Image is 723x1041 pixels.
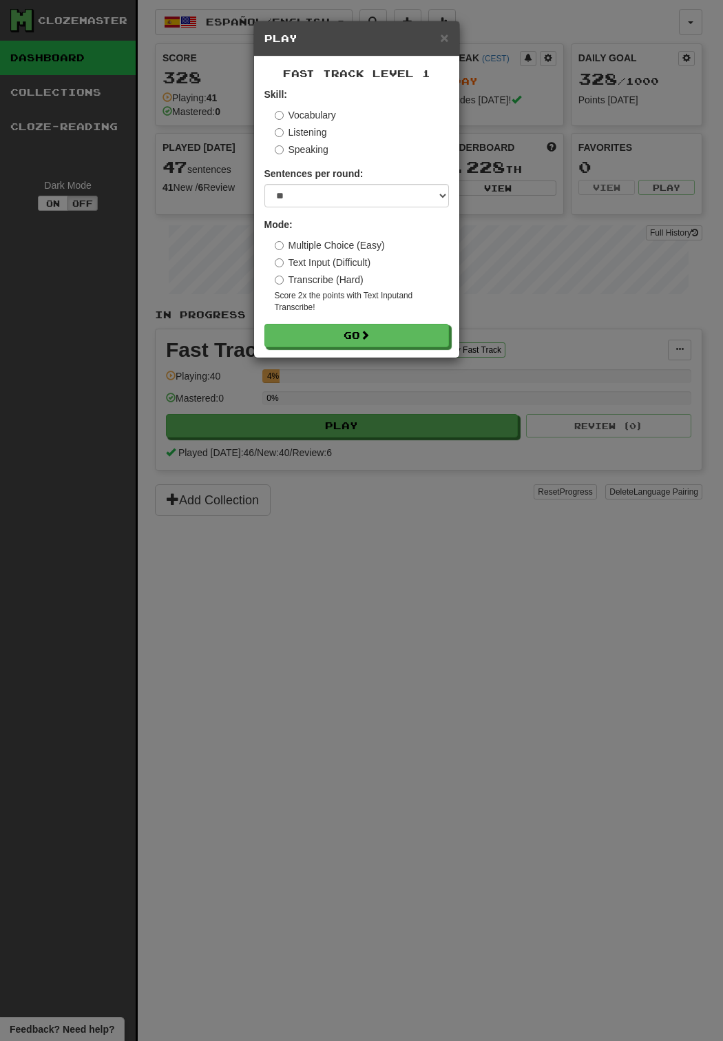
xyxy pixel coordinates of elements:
label: Listening [275,125,327,139]
input: Speaking [275,145,284,154]
button: Go [264,324,449,347]
label: Text Input (Difficult) [275,256,371,269]
label: Sentences per round: [264,167,364,181]
label: Speaking [275,143,328,156]
label: Multiple Choice (Easy) [275,238,385,252]
small: Score 2x the points with Text Input and Transcribe ! [275,290,449,313]
span: × [440,30,448,45]
label: Vocabulary [275,108,336,122]
input: Transcribe (Hard) [275,276,284,285]
span: Fast Track Level 1 [283,68,430,79]
input: Text Input (Difficult) [275,258,284,267]
input: Listening [275,128,284,137]
h5: Play [264,32,449,45]
button: Close [440,30,448,45]
input: Multiple Choice (Easy) [275,241,284,250]
input: Vocabulary [275,111,284,120]
strong: Mode: [264,219,293,230]
strong: Skill: [264,89,287,100]
label: Transcribe (Hard) [275,273,364,287]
